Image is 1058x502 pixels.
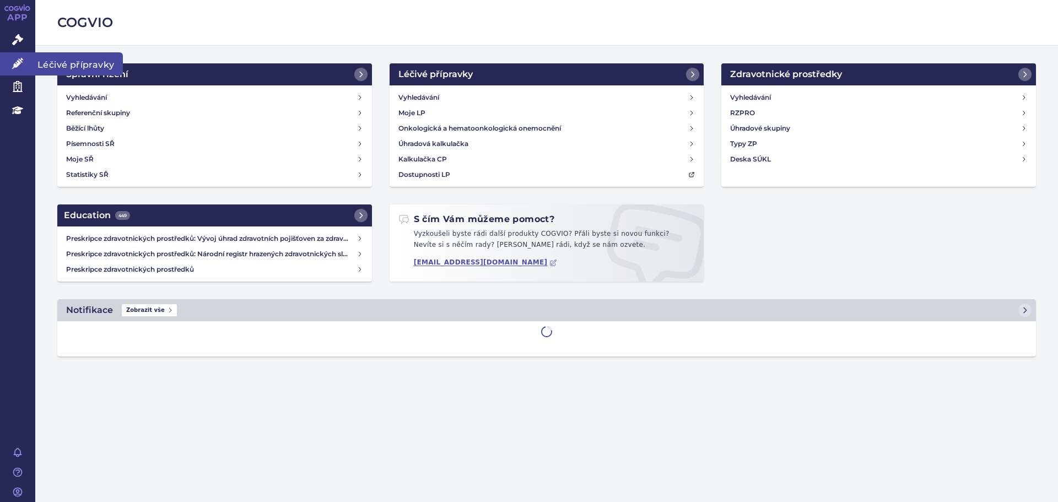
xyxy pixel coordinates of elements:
[398,138,468,149] h4: Úhradová kalkulačka
[398,68,473,81] h2: Léčivé přípravky
[66,138,115,149] h4: Písemnosti SŘ
[62,167,368,182] a: Statistiky SŘ
[730,154,771,165] h4: Deska SÚKL
[730,92,771,103] h4: Vyhledávání
[730,138,757,149] h4: Typy ZP
[398,154,447,165] h4: Kalkulačka CP
[66,233,357,244] h4: Preskripce zdravotnických prostředků: Vývoj úhrad zdravotních pojišťoven za zdravotnické prostředky
[66,92,107,103] h4: Vyhledávání
[726,152,1032,167] a: Deska SÚKL
[726,136,1032,152] a: Typy ZP
[726,121,1032,136] a: Úhradové skupiny
[66,304,113,317] h2: Notifikace
[66,123,104,134] h4: Běžící lhůty
[394,121,700,136] a: Onkologická a hematoonkologická onemocnění
[64,209,130,222] h2: Education
[66,154,94,165] h4: Moje SŘ
[398,213,555,225] h2: S čím Vám můžeme pomoct?
[57,204,372,226] a: Education449
[57,13,1036,32] h2: COGVIO
[66,107,130,118] h4: Referenční skupiny
[414,258,558,267] a: [EMAIL_ADDRESS][DOMAIN_NAME]
[730,107,755,118] h4: RZPRO
[62,231,368,246] a: Preskripce zdravotnických prostředků: Vývoj úhrad zdravotních pojišťoven za zdravotnické prostředky
[394,152,700,167] a: Kalkulačka CP
[398,169,450,180] h4: Dostupnosti LP
[394,105,700,121] a: Moje LP
[390,63,704,85] a: Léčivé přípravky
[62,105,368,121] a: Referenční skupiny
[35,52,123,75] span: Léčivé přípravky
[62,90,368,105] a: Vyhledávání
[721,63,1036,85] a: Zdravotnické prostředky
[726,90,1032,105] a: Vyhledávání
[66,249,357,260] h4: Preskripce zdravotnických prostředků: Národní registr hrazených zdravotnických služeb (NRHZS)
[62,262,368,277] a: Preskripce zdravotnických prostředků
[57,63,372,85] a: Správní řízení
[62,136,368,152] a: Písemnosti SŘ
[730,68,842,81] h2: Zdravotnické prostředky
[398,123,561,134] h4: Onkologická a hematoonkologická onemocnění
[115,211,130,220] span: 449
[398,229,695,255] p: Vyzkoušeli byste rádi další produkty COGVIO? Přáli byste si novou funkci? Nevíte si s něčím rady?...
[62,152,368,167] a: Moje SŘ
[394,90,700,105] a: Vyhledávání
[66,169,109,180] h4: Statistiky SŘ
[398,92,439,103] h4: Vyhledávání
[726,105,1032,121] a: RZPRO
[66,264,357,275] h4: Preskripce zdravotnických prostředků
[394,136,700,152] a: Úhradová kalkulačka
[394,167,700,182] a: Dostupnosti LP
[62,121,368,136] a: Běžící lhůty
[57,299,1036,321] a: NotifikaceZobrazit vše
[398,107,425,118] h4: Moje LP
[122,304,177,316] span: Zobrazit vše
[62,246,368,262] a: Preskripce zdravotnických prostředků: Národní registr hrazených zdravotnických služeb (NRHZS)
[730,123,790,134] h4: Úhradové skupiny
